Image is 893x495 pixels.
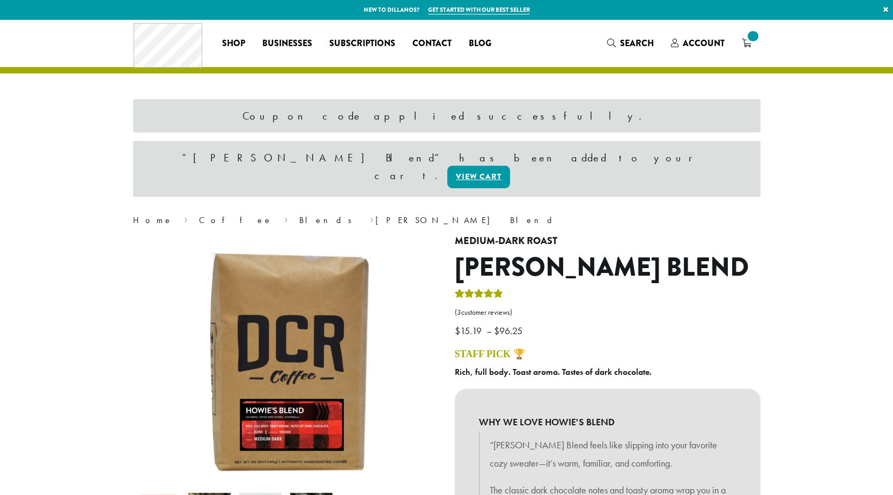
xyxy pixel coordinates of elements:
[620,37,654,49] span: Search
[455,235,761,247] h4: Medium-Dark Roast
[133,215,173,226] a: Home
[213,35,254,52] a: Shop
[262,37,312,50] span: Businesses
[469,37,491,50] span: Blog
[329,37,395,50] span: Subscriptions
[133,141,761,197] div: “[PERSON_NAME] Blend” has been added to your cart.
[222,37,245,50] span: Shop
[494,324,525,337] bdi: 96.25
[494,324,499,337] span: $
[447,166,510,188] a: View cart
[455,366,652,378] b: Rich, full body. Toast aroma. Tastes of dark chocolate.
[370,210,374,227] span: ›
[184,210,188,227] span: ›
[683,37,725,49] span: Account
[412,37,452,50] span: Contact
[455,252,761,283] h1: [PERSON_NAME] Blend
[199,215,272,226] a: Coffee
[284,210,288,227] span: ›
[486,324,492,337] span: –
[133,214,761,227] nav: Breadcrumb
[428,5,530,14] a: Get started with our best seller
[455,307,761,318] a: (3customer reviews)
[490,436,726,472] p: “[PERSON_NAME] Blend feels like slipping into your favorite cozy sweater—it’s warm, familiar, and...
[479,413,736,431] b: WHY WE LOVE HOWIE'S BLEND
[599,34,662,52] a: Search
[299,215,359,226] a: Blends
[455,324,484,337] bdi: 15.19
[457,308,461,317] span: 3
[455,324,460,337] span: $
[455,349,525,359] a: STAFF PICK 🏆
[133,99,761,132] div: Coupon code applied successfully.
[455,287,503,304] div: Rated 4.67 out of 5
[152,235,420,489] img: DCR_2lb_Howies_Mockup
